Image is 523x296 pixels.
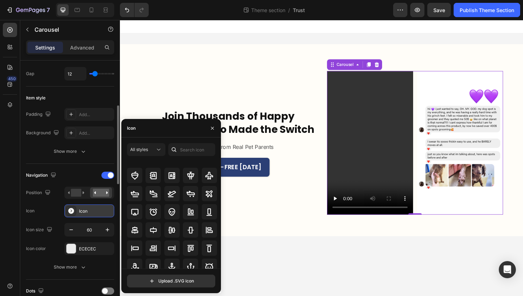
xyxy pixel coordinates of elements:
div: ECECEC [79,246,112,252]
button: All styles [127,143,165,156]
div: Carousel [228,44,249,51]
iframe: Design area [120,20,523,296]
button: Publish Theme Section [454,3,520,17]
div: Icon [79,208,112,214]
span: / [288,6,290,14]
span: Theme section [250,6,287,14]
button: Show more [26,261,114,274]
div: Item style [26,95,46,101]
span: All styles [130,147,148,152]
div: Navigation [26,171,58,180]
div: 450 [7,76,17,82]
div: Add... [79,111,112,118]
div: Background [26,128,60,138]
div: Undo/Redo [120,3,149,17]
div: Open Intercom Messenger [499,261,516,278]
div: Publish Theme Section [460,6,514,14]
video: Video [219,54,310,206]
div: Padding [26,110,52,119]
div: Icon color [26,245,46,252]
span: Trust [293,6,305,14]
input: Search icon [168,143,215,156]
div: Icon [26,208,35,214]
div: Icon size [26,225,54,235]
button: Show more [26,145,114,158]
div: Show more [54,264,87,271]
div: Dots [26,286,45,296]
button: 7 [3,3,53,17]
p: Carousel [35,25,95,34]
div: Add... [79,130,112,136]
div: Show more [54,148,87,155]
div: Icon [127,125,136,131]
div: Gap [26,71,34,77]
p: Advanced [70,44,94,51]
img: gempages_577589852464218898-05153bd3-d8fc-4f5d-b080-e3b20a72e262.png [315,54,406,206]
p: Settings [35,44,55,51]
span: Save [433,7,445,13]
div: Position [26,188,52,198]
div: Upload .SVG icon [148,277,194,285]
input: Auto [65,67,86,80]
button: Upload .SVG icon [127,275,215,287]
p: 7 [47,6,50,14]
button: Save [427,3,451,17]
